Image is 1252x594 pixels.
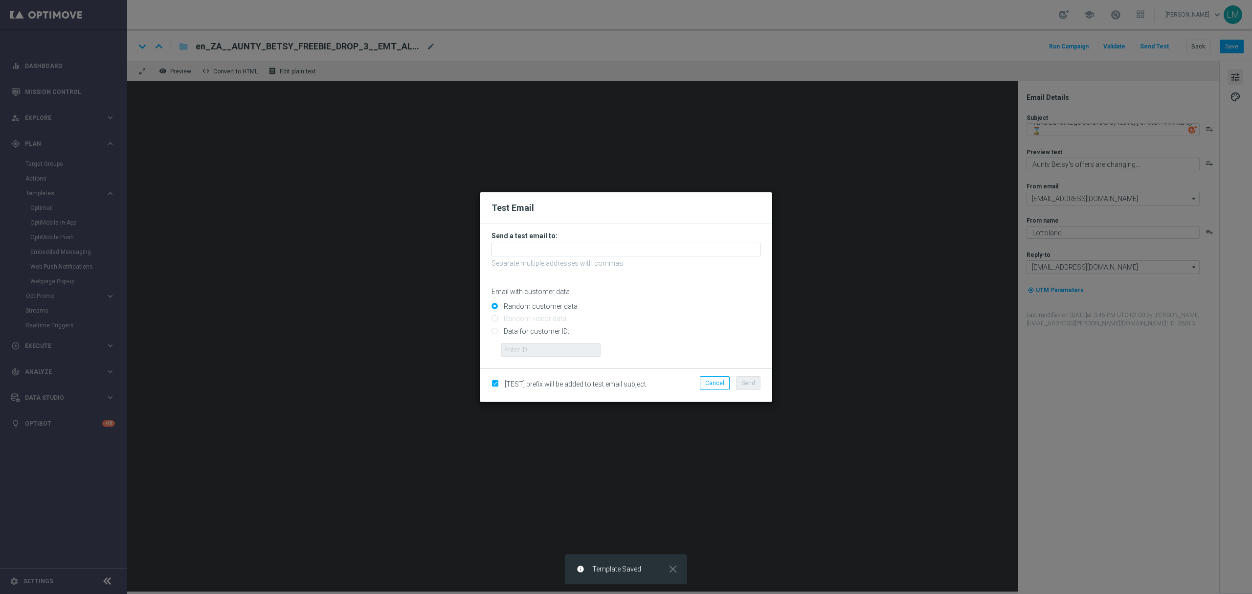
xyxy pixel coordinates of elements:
[492,202,760,214] h2: Test Email
[667,563,679,575] i: close
[592,565,641,573] span: Template Saved
[577,565,584,573] i: info
[492,287,760,296] p: Email with customer data
[505,380,646,388] span: [TEST] prefix will be added to test email subject
[700,376,730,390] button: Cancel
[501,302,578,311] label: Random customer data
[492,231,760,240] h3: Send a test email to:
[501,343,601,357] input: Enter ID
[736,376,760,390] button: Send
[492,259,760,268] p: Separate multiple addresses with commas
[741,380,755,387] span: Send
[666,565,679,573] button: close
